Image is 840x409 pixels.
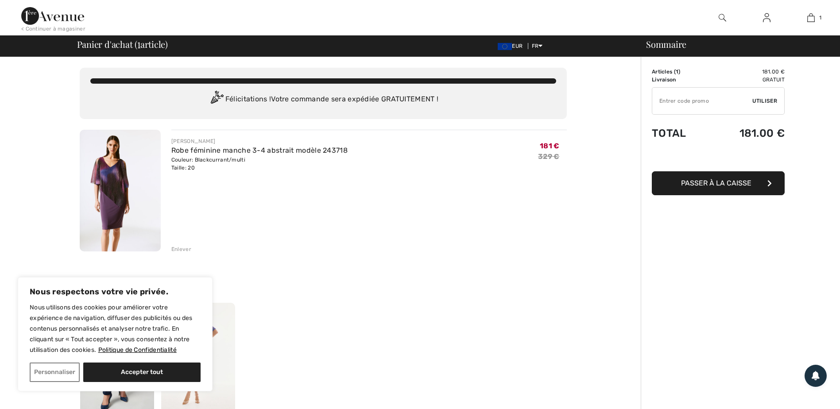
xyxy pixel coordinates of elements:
span: EUR [498,43,526,49]
h2: Nos clients ont aussi acheté [80,285,567,296]
span: Utiliser [752,97,777,105]
img: Euro [498,43,512,50]
s: 329 € [538,152,560,161]
iframe: PayPal [652,148,785,168]
button: Accepter tout [83,363,201,382]
p: Nous utilisons des cookies pour améliorer votre expérience de navigation, diffuser des publicités... [30,302,201,355]
a: Se connecter [756,12,778,23]
span: 1 [819,14,821,22]
div: [PERSON_NAME] [171,137,348,145]
span: 1 [137,38,140,49]
td: 181.00 € [709,68,785,76]
td: Livraison [652,76,709,84]
span: Panier d'achat ( article) [77,40,168,49]
input: Code promo [652,88,752,114]
td: Articles ( ) [652,68,709,76]
img: Mon panier [807,12,815,23]
td: 181.00 € [709,118,785,148]
div: Félicitations ! Votre commande sera expédiée GRATUITEMENT ! [90,91,556,108]
button: Passer à la caisse [652,171,785,195]
td: Gratuit [709,76,785,84]
a: 1 [789,12,832,23]
button: Personnaliser [30,363,80,382]
img: recherche [719,12,726,23]
img: Mes infos [763,12,770,23]
img: 1ère Avenue [21,7,84,25]
div: Couleur: Blackcurrant/multi Taille: 20 [171,156,348,172]
div: Sommaire [635,40,835,49]
span: Passer à la caisse [681,179,751,187]
span: 1 [676,69,678,75]
span: 181 € [540,142,560,150]
a: Robe féminine manche 3-4 abstrait modèle 243718 [171,146,348,154]
div: Enlever [171,245,191,253]
div: < Continuer à magasiner [21,25,85,33]
div: Nous respectons votre vie privée. [18,277,213,391]
p: Nous respectons votre vie privée. [30,286,201,297]
td: Total [652,118,709,148]
img: Robe féminine manche 3-4 abstrait modèle 243718 [80,130,161,251]
img: Congratulation2.svg [208,91,225,108]
span: FR [532,43,543,49]
a: Politique de Confidentialité [98,346,177,354]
